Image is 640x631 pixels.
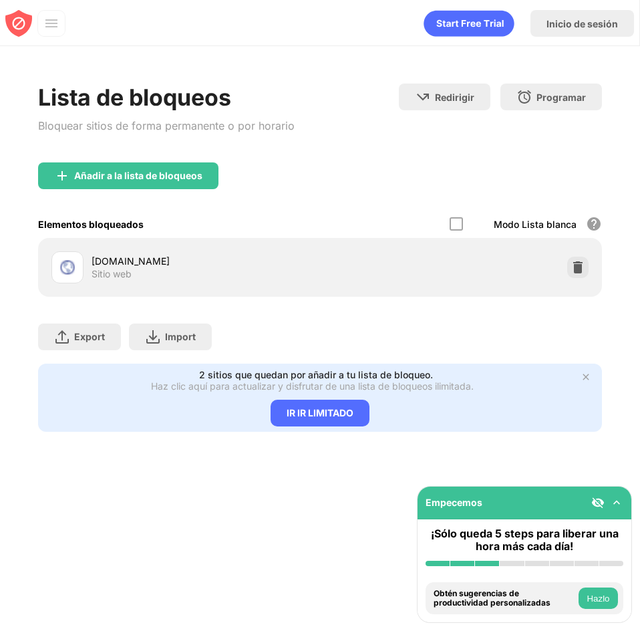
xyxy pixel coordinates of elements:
div: Elementos bloqueados [38,219,144,230]
div: Redirigir [435,92,474,103]
div: Inicio de sesión [546,18,618,29]
div: Lista de bloqueos [38,84,295,111]
div: Export [74,331,105,342]
div: Programar [536,92,586,103]
div: Bloquear sitios de forma permanente o por horario [38,116,295,136]
div: IR IR LIMITADO [271,400,369,426]
div: Empecemos [426,497,482,508]
div: Obtén sugerencias de productividad personalizadas [434,589,575,608]
div: Añadir a la lista de bloqueos [74,170,202,181]
div: Haz clic aquí para actualizar y disfrutar de una lista de bloqueos ilimitada. [151,380,474,392]
div: animation [424,10,514,37]
div: Import [165,331,196,342]
div: Sitio web [92,268,132,280]
div: ¡Sólo queda 5 steps para liberar una hora más cada día! [426,527,623,553]
div: Modo Lista blanca [494,219,577,230]
img: omni-setup-toggle.svg [610,496,623,509]
img: eye-not-visible.svg [591,496,605,509]
div: 2 sitios que quedan por añadir a tu lista de bloqueo. [199,369,433,380]
img: favicons [59,259,75,275]
img: blocksite-icon-red.svg [5,10,32,37]
button: Hazlo [579,588,618,609]
div: [DOMAIN_NAME] [92,254,320,268]
img: x-button.svg [581,372,591,382]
